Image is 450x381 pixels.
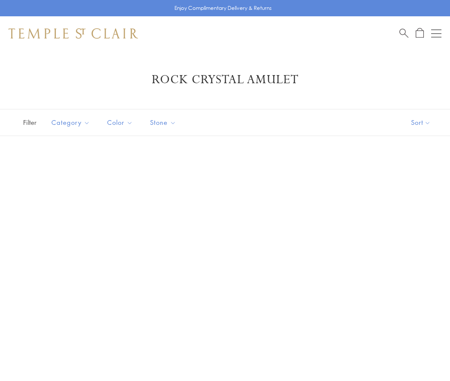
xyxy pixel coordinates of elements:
[101,113,139,132] button: Color
[174,4,272,12] p: Enjoy Complimentary Delivery & Returns
[103,117,139,128] span: Color
[431,28,441,39] button: Open navigation
[144,113,183,132] button: Stone
[146,117,183,128] span: Stone
[399,28,408,39] a: Search
[47,117,96,128] span: Category
[9,28,138,39] img: Temple St. Clair
[21,72,429,88] h1: Rock Crystal Amulet
[416,28,424,39] a: Open Shopping Bag
[45,113,96,132] button: Category
[392,109,450,136] button: Show sort by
